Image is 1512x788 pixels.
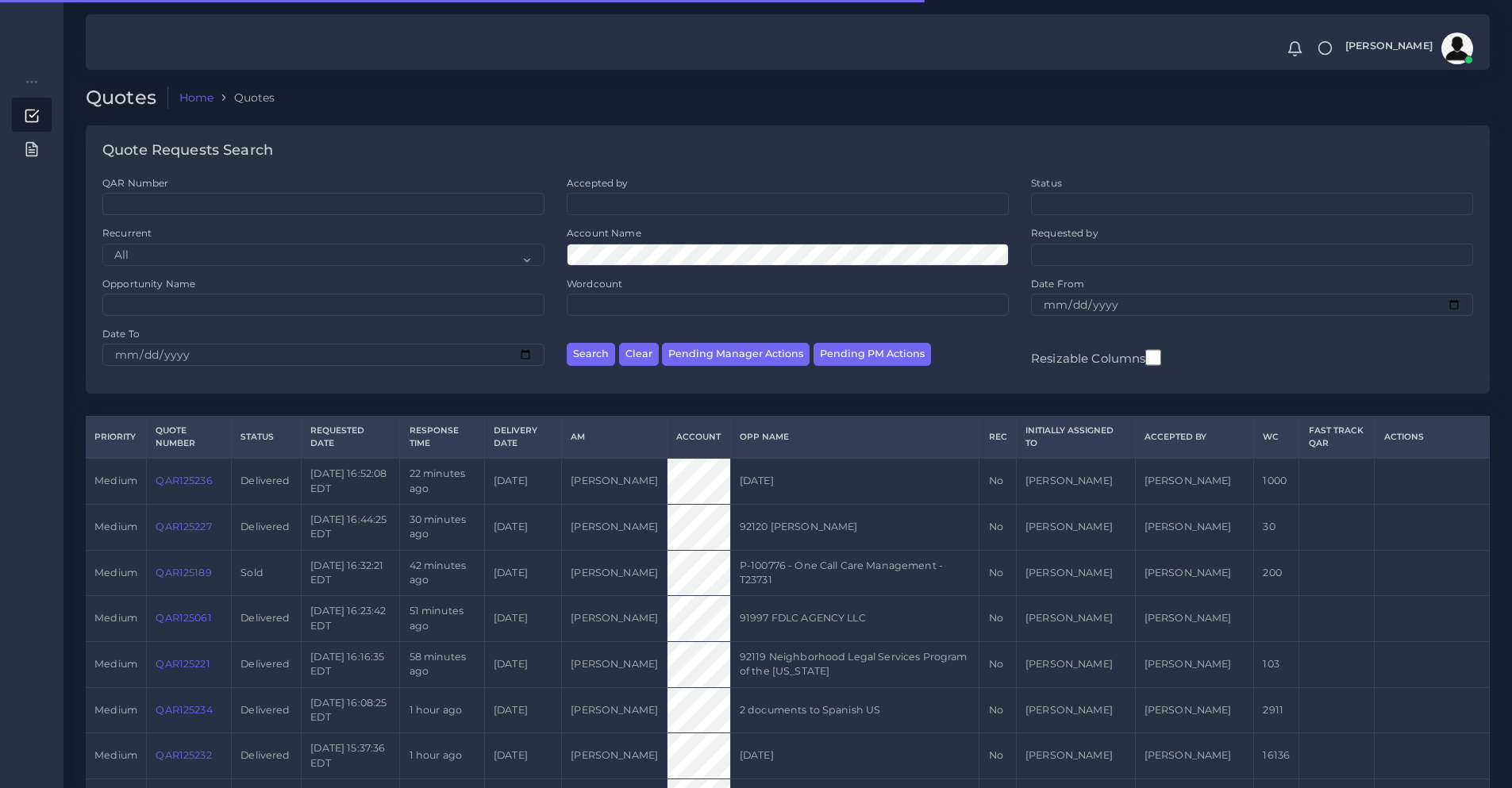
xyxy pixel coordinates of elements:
a: QAR125221 [156,658,210,670]
td: [DATE] 16:32:21 EDT [302,550,400,596]
td: [PERSON_NAME] [562,733,668,779]
td: [PERSON_NAME] [562,687,668,733]
td: [PERSON_NAME] [1135,687,1254,733]
td: No [979,641,1016,687]
td: No [979,504,1016,550]
td: [PERSON_NAME] [562,550,668,596]
td: [DATE] 15:37:36 EDT [302,733,400,779]
span: medium [94,704,137,716]
input: Resizable Columns [1145,348,1161,367]
th: Opp Name [730,417,979,458]
td: 1000 [1254,458,1299,504]
td: [DATE] 16:08:25 EDT [302,687,400,733]
td: [PERSON_NAME] [1016,596,1135,642]
th: Response Time [400,417,484,458]
td: [DATE] [484,733,561,779]
th: WC [1254,417,1299,458]
td: No [979,458,1016,504]
td: [PERSON_NAME] [1135,550,1254,596]
td: [PERSON_NAME] [1135,596,1254,642]
td: [DATE] 16:52:08 EDT [302,458,400,504]
td: [PERSON_NAME] [1135,504,1254,550]
td: Delivered [232,596,302,642]
a: QAR125227 [156,521,211,532]
label: Opportunity Name [102,277,195,290]
a: [PERSON_NAME]avatar [1337,33,1479,64]
td: [DATE] 16:16:35 EDT [302,641,400,687]
th: Accepted by [1135,417,1254,458]
a: QAR125061 [156,612,211,624]
td: [PERSON_NAME] [1016,504,1135,550]
td: [DATE] 16:44:25 EDT [302,504,400,550]
a: QAR125232 [156,749,211,761]
td: 200 [1254,550,1299,596]
td: [DATE] [730,733,979,779]
a: Home [179,90,214,106]
td: [PERSON_NAME] [562,641,668,687]
td: 30 minutes ago [400,504,484,550]
td: No [979,687,1016,733]
td: 1 hour ago [400,687,484,733]
td: [PERSON_NAME] [1016,687,1135,733]
td: 91997 FDLC AGENCY LLC [730,596,979,642]
h4: Quote Requests Search [102,142,273,160]
td: [DATE] [484,550,561,596]
td: [DATE] [484,641,561,687]
td: 22 minutes ago [400,458,484,504]
td: [DATE] [484,504,561,550]
label: Wordcount [567,277,622,290]
h2: Quotes [86,86,168,110]
td: 30 [1254,504,1299,550]
td: 103 [1254,641,1299,687]
img: avatar [1441,33,1473,64]
td: [DATE] [484,458,561,504]
span: medium [94,475,137,486]
span: [PERSON_NAME] [1345,41,1433,52]
span: medium [94,521,137,532]
td: [PERSON_NAME] [1016,733,1135,779]
td: [PERSON_NAME] [1135,458,1254,504]
td: [DATE] [730,458,979,504]
td: [PERSON_NAME] [1135,733,1254,779]
a: QAR125189 [156,567,211,579]
th: Fast Track QAR [1299,417,1375,458]
label: Account Name [567,226,641,240]
th: Quote Number [147,417,232,458]
label: Recurrent [102,226,152,240]
th: Account [668,417,730,458]
td: Delivered [232,733,302,779]
td: [DATE] [484,687,561,733]
td: No [979,550,1016,596]
td: 16136 [1254,733,1299,779]
th: Requested Date [302,417,400,458]
th: Actions [1375,417,1490,458]
label: Date To [102,327,140,340]
label: Resizable Columns [1031,348,1161,367]
th: REC [979,417,1016,458]
td: [PERSON_NAME] [1016,458,1135,504]
td: [DATE] [484,596,561,642]
button: Pending PM Actions [814,343,931,366]
td: [PERSON_NAME] [562,458,668,504]
label: QAR Number [102,176,168,190]
button: Pending Manager Actions [662,343,810,366]
td: [DATE] 16:23:42 EDT [302,596,400,642]
th: Initially Assigned to [1016,417,1135,458]
td: 1 hour ago [400,733,484,779]
td: Delivered [232,687,302,733]
span: medium [94,749,137,761]
td: 58 minutes ago [400,641,484,687]
button: Search [567,343,615,366]
td: 51 minutes ago [400,596,484,642]
a: QAR125236 [156,475,212,486]
td: [PERSON_NAME] [562,596,668,642]
td: [PERSON_NAME] [1016,550,1135,596]
th: Priority [86,417,147,458]
td: [PERSON_NAME] [1016,641,1135,687]
label: Date From [1031,277,1084,290]
td: [PERSON_NAME] [1135,641,1254,687]
th: Status [232,417,302,458]
td: No [979,596,1016,642]
td: 42 minutes ago [400,550,484,596]
li: Quotes [214,90,275,106]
